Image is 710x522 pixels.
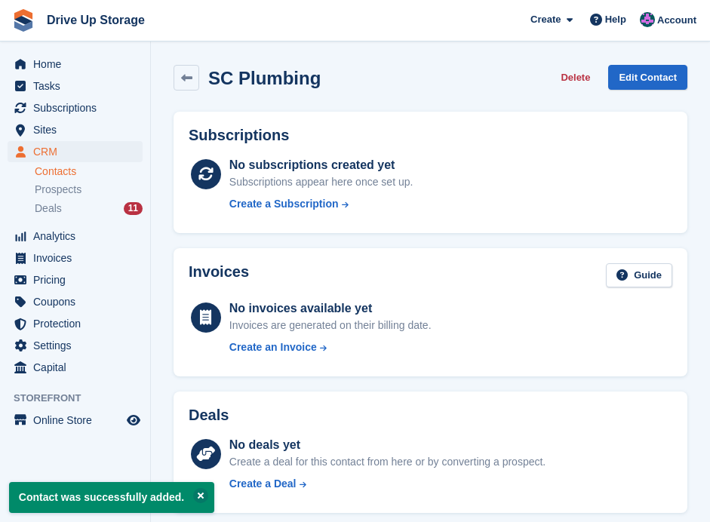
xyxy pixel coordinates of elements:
span: Pricing [33,269,124,290]
a: Create a Deal [229,476,546,492]
span: Create [530,12,561,27]
div: Create an Invoice [229,339,317,355]
div: Create a Deal [229,476,297,492]
a: menu [8,269,143,290]
span: Analytics [33,226,124,247]
a: menu [8,141,143,162]
a: Contacts [35,164,143,179]
span: Online Store [33,410,124,431]
img: stora-icon-8386f47178a22dfd0bd8f6a31ec36ba5ce8667c1dd55bd0f319d3a0aa187defe.svg [12,9,35,32]
a: Create an Invoice [229,339,432,355]
a: Guide [606,263,672,288]
a: Deals 11 [35,201,143,216]
span: Tasks [33,75,124,97]
div: Create a Subscription [229,196,339,212]
a: menu [8,357,143,378]
span: Storefront [14,391,150,406]
img: Andy [640,12,655,27]
a: menu [8,410,143,431]
span: Home [33,54,124,75]
a: menu [8,119,143,140]
a: Drive Up Storage [41,8,151,32]
a: menu [8,97,143,118]
span: Invoices [33,247,124,269]
p: Contact was successfully added. [9,482,214,513]
h2: Invoices [189,263,249,288]
h2: Deals [189,407,229,424]
span: Sites [33,119,124,140]
span: Deals [35,201,62,216]
span: CRM [33,141,124,162]
div: Invoices are generated on their billing date. [229,318,432,333]
a: Edit Contact [608,65,687,90]
a: Preview store [124,411,143,429]
h2: SC Plumbing [208,68,321,88]
h2: Subscriptions [189,127,672,144]
a: menu [8,54,143,75]
div: 11 [124,202,143,215]
div: No deals yet [229,436,546,454]
span: Capital [33,357,124,378]
a: Create a Subscription [229,196,413,212]
button: Delete [555,65,596,90]
div: Create a deal for this contact from here or by converting a prospect. [229,454,546,470]
a: menu [8,226,143,247]
span: Prospects [35,183,81,197]
a: menu [8,313,143,334]
a: menu [8,247,143,269]
a: menu [8,291,143,312]
span: Coupons [33,291,124,312]
a: Prospects [35,182,143,198]
span: Subscriptions [33,97,124,118]
div: Subscriptions appear here once set up. [229,174,413,190]
a: menu [8,335,143,356]
span: Protection [33,313,124,334]
span: Account [657,13,696,28]
span: Help [605,12,626,27]
span: Settings [33,335,124,356]
div: No subscriptions created yet [229,156,413,174]
div: No invoices available yet [229,299,432,318]
a: menu [8,75,143,97]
